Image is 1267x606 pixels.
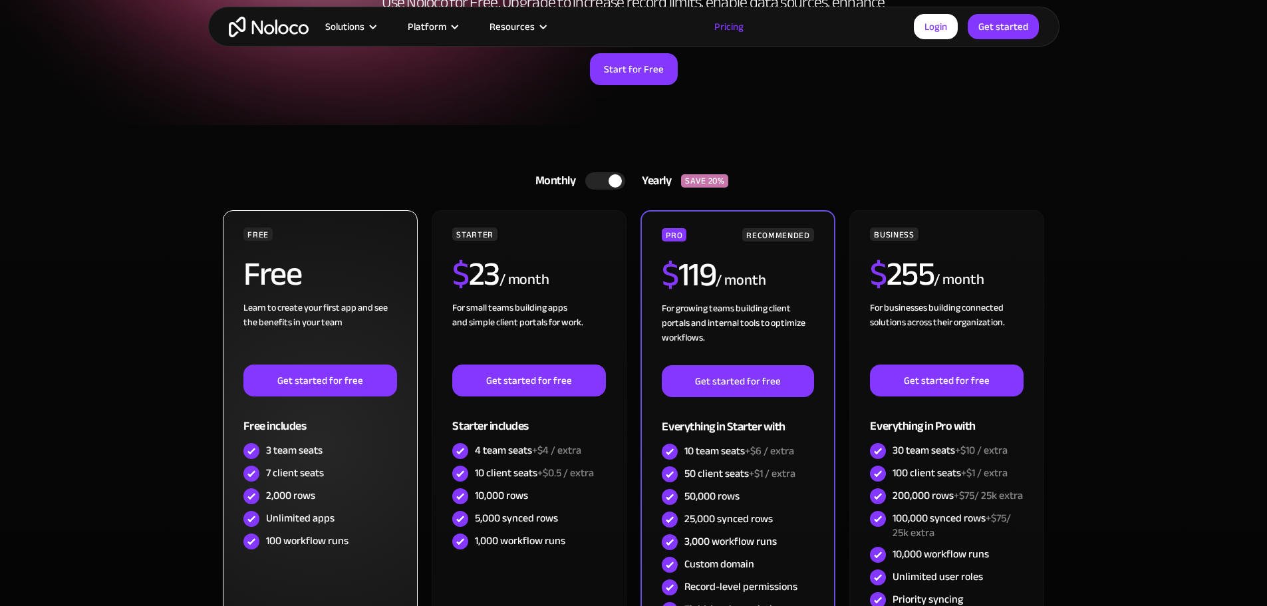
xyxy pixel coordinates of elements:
div: SAVE 20% [681,174,728,188]
div: Platform [391,18,473,35]
div: 100 workflow runs [266,533,349,548]
div: 100 client seats [893,466,1008,480]
div: PRO [662,228,686,241]
div: Resources [490,18,535,35]
div: Monthly [519,171,586,191]
a: Get started for free [662,365,813,397]
h2: 255 [870,257,934,291]
div: 200,000 rows [893,488,1023,503]
span: $ [662,243,678,306]
a: Login [914,14,958,39]
span: +$75/ 25k extra [954,486,1023,506]
div: Everything in Starter with [662,397,813,440]
div: 10,000 rows [475,488,528,503]
div: Yearly [625,171,681,191]
div: 1,000 workflow runs [475,533,565,548]
a: Get started [968,14,1039,39]
div: 2,000 rows [266,488,315,503]
span: +$6 / extra [745,441,794,461]
div: FREE [243,227,273,241]
div: BUSINESS [870,227,918,241]
div: 10,000 workflow runs [893,547,989,561]
span: +$1 / extra [961,463,1008,483]
a: Get started for free [243,365,396,396]
div: / month [934,269,984,291]
span: $ [452,243,469,305]
div: Starter includes [452,396,605,440]
div: For growing teams building client portals and internal tools to optimize workflows. [662,301,813,365]
span: +$75/ 25k extra [893,508,1011,543]
div: 10 team seats [684,444,794,458]
span: +$1 / extra [749,464,795,484]
h2: 23 [452,257,499,291]
a: Get started for free [870,365,1023,396]
span: +$10 / extra [955,440,1008,460]
a: home [229,17,309,37]
div: 4 team seats [475,443,581,458]
div: 7 client seats [266,466,324,480]
div: Learn to create your first app and see the benefits in your team ‍ [243,301,396,365]
div: 25,000 synced rows [684,512,773,526]
div: Everything in Pro with [870,396,1023,440]
div: Unlimited apps [266,511,335,526]
div: Resources [473,18,561,35]
span: +$0.5 / extra [537,463,594,483]
div: 5,000 synced rows [475,511,558,526]
div: 50,000 rows [684,489,740,504]
span: +$4 / extra [532,440,581,460]
a: Start for Free [590,53,678,85]
div: Record-level permissions [684,579,797,594]
div: RECOMMENDED [742,228,813,241]
div: / month [716,270,766,291]
h2: 119 [662,258,716,291]
div: Solutions [309,18,391,35]
div: STARTER [452,227,497,241]
div: Platform [408,18,446,35]
div: 100,000 synced rows [893,511,1023,540]
div: Custom domain [684,557,754,571]
div: 30 team seats [893,443,1008,458]
h2: Free [243,257,301,291]
div: 3,000 workflow runs [684,534,777,549]
div: Unlimited user roles [893,569,983,584]
div: For businesses building connected solutions across their organization. ‍ [870,301,1023,365]
a: Get started for free [452,365,605,396]
div: / month [499,269,549,291]
div: 10 client seats [475,466,594,480]
div: 50 client seats [684,466,795,481]
a: Pricing [698,18,760,35]
span: $ [870,243,887,305]
div: 3 team seats [266,443,323,458]
div: For small teams building apps and simple client portals for work. ‍ [452,301,605,365]
div: Free includes [243,396,396,440]
div: Solutions [325,18,364,35]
